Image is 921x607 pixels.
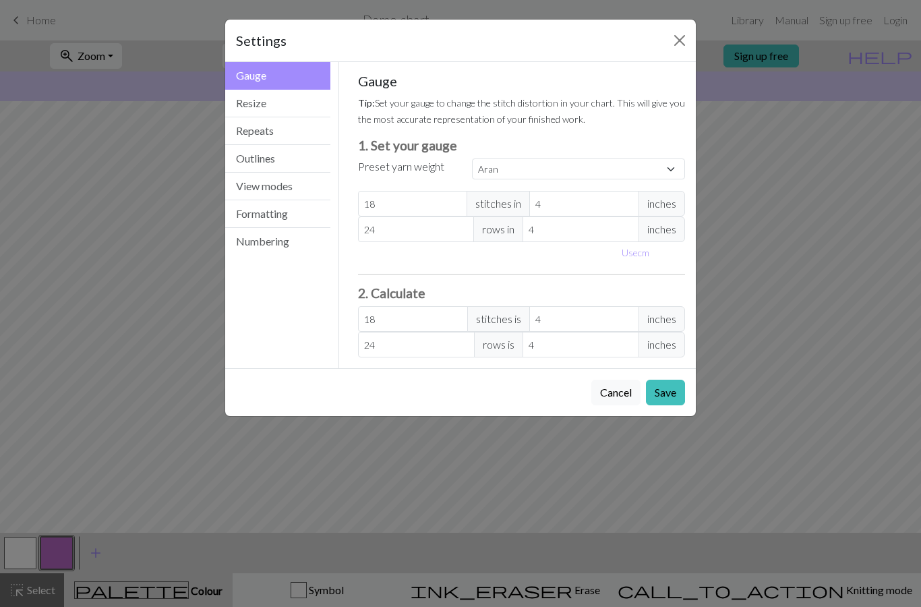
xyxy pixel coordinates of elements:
[225,62,330,90] button: Gauge
[616,242,655,263] button: Usecm
[669,30,690,51] button: Close
[467,306,530,332] span: stitches is
[473,216,523,242] span: rows in
[225,200,330,228] button: Formatting
[225,117,330,145] button: Repeats
[358,73,686,89] h5: Gauge
[236,30,287,51] h5: Settings
[638,332,685,357] span: inches
[358,138,686,153] h3: 1. Set your gauge
[638,191,685,216] span: inches
[225,228,330,255] button: Numbering
[646,380,685,405] button: Save
[225,90,330,117] button: Resize
[474,332,523,357] span: rows is
[358,158,444,175] label: Preset yarn weight
[358,97,375,109] strong: Tip:
[591,380,641,405] button: Cancel
[358,285,686,301] h3: 2. Calculate
[638,216,685,242] span: inches
[467,191,530,216] span: stitches in
[638,306,685,332] span: inches
[225,173,330,200] button: View modes
[225,145,330,173] button: Outlines
[358,97,685,125] small: Set your gauge to change the stitch distortion in your chart. This will give you the most accurat...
